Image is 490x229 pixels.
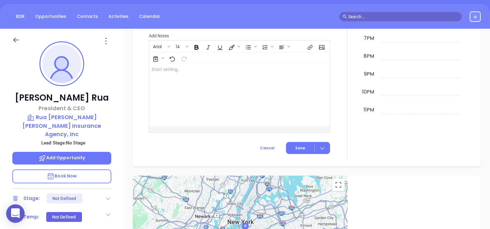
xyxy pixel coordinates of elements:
[361,88,375,96] div: 10pm
[12,104,111,112] p: President & CEO
[52,212,76,222] div: Not Defined
[173,44,183,48] span: 14
[43,44,81,83] img: profile-user
[226,41,242,52] span: Fill color or set the text color
[178,53,189,63] span: Redo
[304,41,315,52] span: Insert link
[362,106,375,114] div: 11pm
[172,41,190,52] span: Font size
[190,41,202,52] span: Bold
[149,53,165,63] span: Surveys
[286,142,330,154] button: Save
[249,142,286,154] button: Cancel
[260,145,275,151] span: Cancel
[348,13,459,20] input: Search…
[362,35,375,42] div: 7pm
[12,113,111,138] a: Rua [PERSON_NAME] [PERSON_NAME] Insurance Agency, Inc
[276,41,292,52] span: Align
[52,194,76,203] div: Not Defined
[259,41,275,52] span: Insert Ordered List
[149,41,172,52] span: Font family
[15,139,111,147] p: Lead Stage: No Stage
[39,155,85,161] span: Add Opportunity
[166,53,177,63] span: Undo
[105,11,132,22] a: Activities
[242,41,258,52] span: Insert Unordered List
[23,212,39,222] div: Temp:
[150,44,165,48] span: Arial
[363,70,375,78] div: 9pm
[214,41,225,52] span: Underline
[12,92,111,103] p: [PERSON_NAME] Rua
[202,41,213,52] span: Italic
[135,11,164,22] a: Calendar
[362,52,375,60] div: 8pm
[173,41,185,52] button: 14
[295,145,305,151] span: Save
[149,32,330,39] p: Add Notes
[316,41,327,52] span: Insert Image
[47,173,77,179] span: Book Now
[343,15,347,19] span: search
[31,11,70,22] a: Opportunities
[23,194,40,203] div: Stage:
[73,11,102,22] a: Contacts
[150,41,166,52] button: Arial
[12,11,28,22] a: BDR
[332,179,345,191] button: Toggle fullscreen view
